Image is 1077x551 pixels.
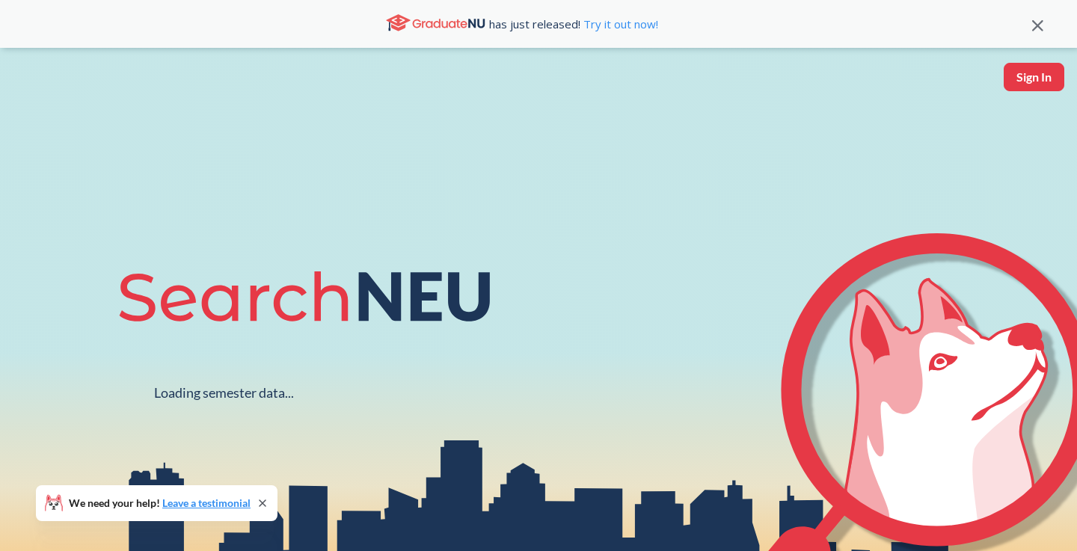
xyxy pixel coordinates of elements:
[15,63,50,108] img: sandbox logo
[580,16,658,31] a: Try it out now!
[489,16,658,32] span: has just released!
[15,63,50,113] a: sandbox logo
[69,498,251,508] span: We need your help!
[162,496,251,509] a: Leave a testimonial
[1004,63,1064,91] button: Sign In
[154,384,294,401] div: Loading semester data...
